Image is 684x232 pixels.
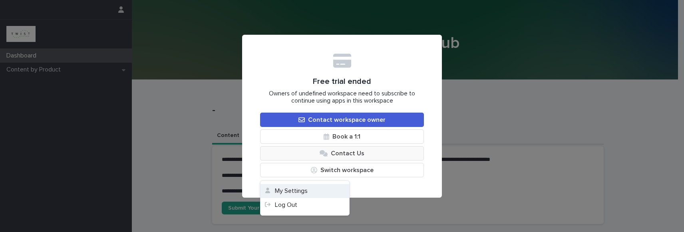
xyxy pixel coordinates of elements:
[260,163,424,177] button: Switch workspace
[331,150,364,157] span: Contact Us
[260,90,424,105] span: Owners of undefined workspace need to subscribe to continue using apps in this workspace
[308,117,386,123] span: Contact workspace owner
[260,146,424,161] button: Contact Us
[313,77,371,86] span: Free trial ended
[260,113,424,127] a: Contact workspace owner
[260,184,349,198] button: My Settings
[260,129,424,144] a: Book a 1:1
[332,133,360,140] span: Book a 1:1
[260,198,349,212] a: Log Out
